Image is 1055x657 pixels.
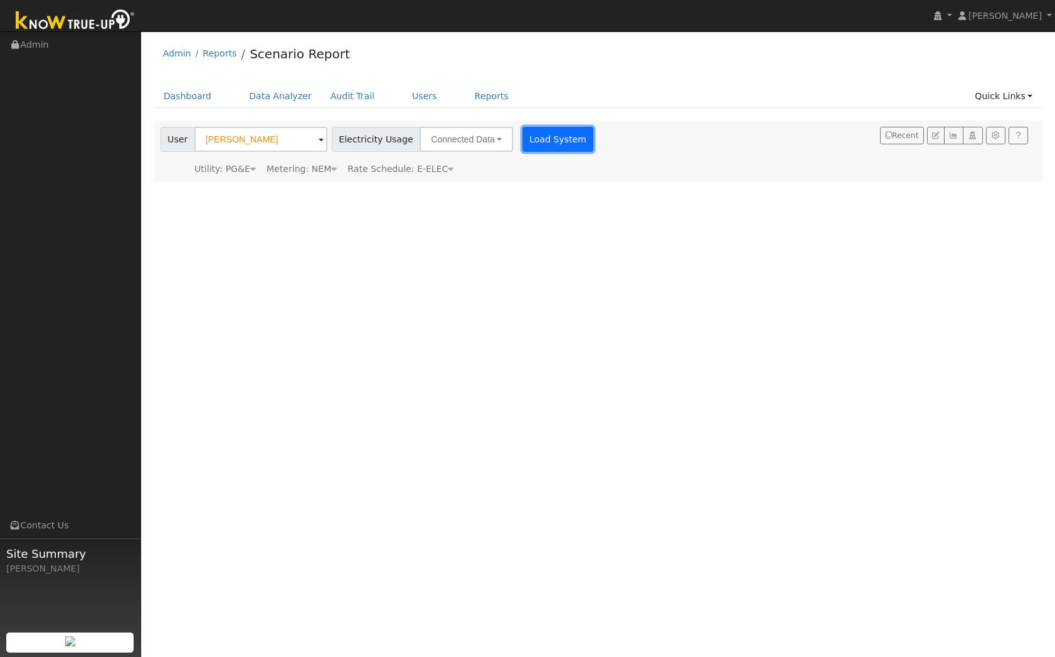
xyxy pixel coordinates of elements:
span: User [161,127,195,152]
a: Admin [163,48,191,58]
a: Reports [465,85,518,108]
button: Load System [522,127,594,152]
button: Settings [986,127,1005,144]
a: Help Link [1009,127,1028,144]
button: Multi-Series Graph [944,127,963,144]
span: Alias: HE1 [347,164,453,174]
div: [PERSON_NAME] [6,562,134,575]
button: Recent [880,127,924,144]
button: Edit User [927,127,945,144]
a: Audit Trail [321,85,384,108]
img: Know True-Up [9,7,141,35]
a: Reports [203,48,236,58]
a: Dashboard [154,85,221,108]
a: Scenario Report [250,46,350,61]
a: Quick Links [965,85,1042,108]
button: Connected Data [420,127,513,152]
span: Site Summary [6,545,134,562]
button: Login As [963,127,982,144]
div: Metering: NEM [267,163,337,176]
img: retrieve [65,636,75,646]
span: [PERSON_NAME] [968,11,1042,21]
span: Electricity Usage [332,127,420,152]
a: Data Analyzer [240,85,321,108]
a: Users [403,85,447,108]
input: Select a User [194,127,327,152]
div: Utility: PG&E [194,163,256,176]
